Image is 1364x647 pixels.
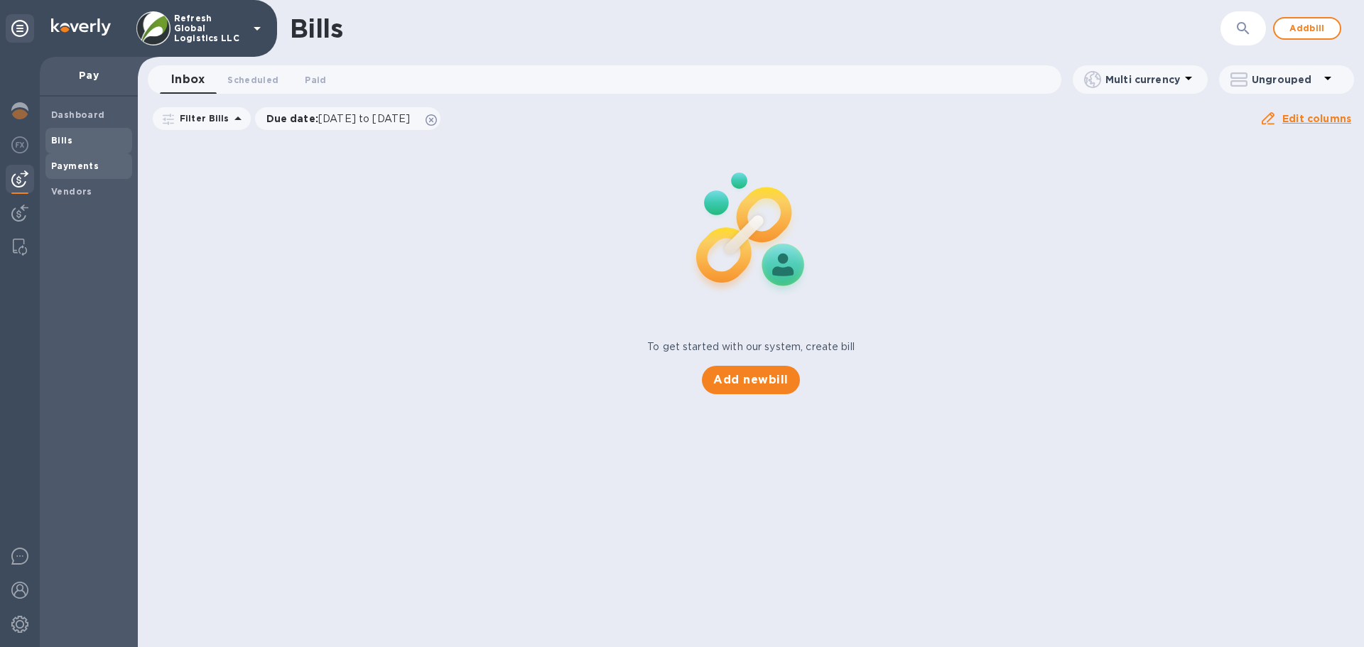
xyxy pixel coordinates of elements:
img: Foreign exchange [11,136,28,153]
b: Bills [51,135,72,146]
span: Add bill [1286,20,1328,37]
p: Filter Bills [174,112,229,124]
div: Due date:[DATE] to [DATE] [255,107,441,130]
h1: Bills [290,13,342,43]
span: Add new bill [713,371,788,388]
b: Vendors [51,186,92,197]
button: Addbill [1273,17,1341,40]
p: Refresh Global Logistics LLC [174,13,245,43]
div: Unpin categories [6,14,34,43]
img: Logo [51,18,111,36]
span: Paid [305,72,326,87]
p: To get started with our system, create bill [647,339,855,354]
p: Ungrouped [1252,72,1319,87]
p: Pay [51,68,126,82]
button: Add newbill [702,366,799,394]
p: Due date : [266,112,418,126]
b: Payments [51,161,99,171]
b: Dashboard [51,109,105,120]
p: Multi currency [1105,72,1180,87]
span: Inbox [171,70,205,89]
u: Edit columns [1282,113,1351,124]
span: Scheduled [227,72,278,87]
span: [DATE] to [DATE] [318,113,410,124]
